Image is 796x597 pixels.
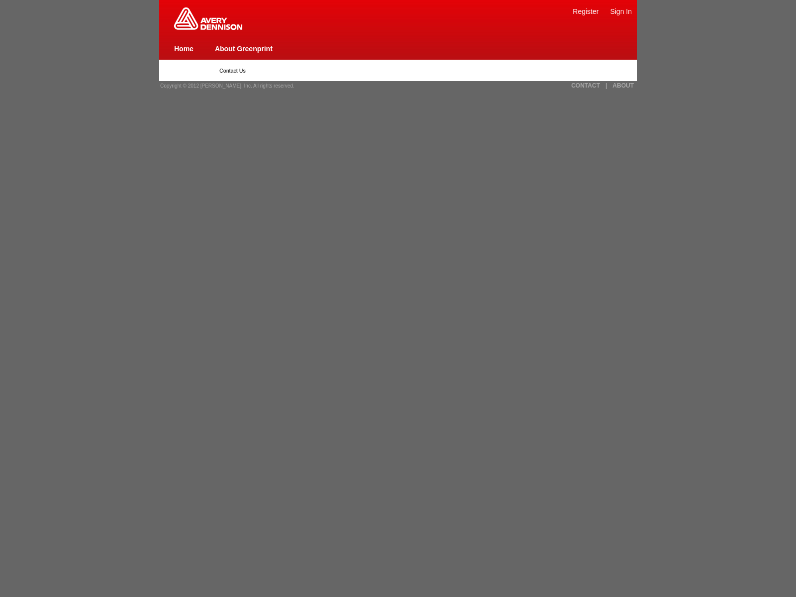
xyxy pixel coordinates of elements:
a: | [605,82,607,89]
p: Contact Us [219,68,577,74]
a: Greenprint [174,25,242,31]
span: Copyright © 2012 [PERSON_NAME], Inc. All rights reserved. [160,83,295,89]
a: Register [573,7,598,15]
a: CONTACT [571,82,600,89]
a: About Greenprint [215,45,273,53]
a: ABOUT [612,82,634,89]
a: Sign In [610,7,632,15]
img: Home [174,7,242,30]
a: Home [174,45,194,53]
